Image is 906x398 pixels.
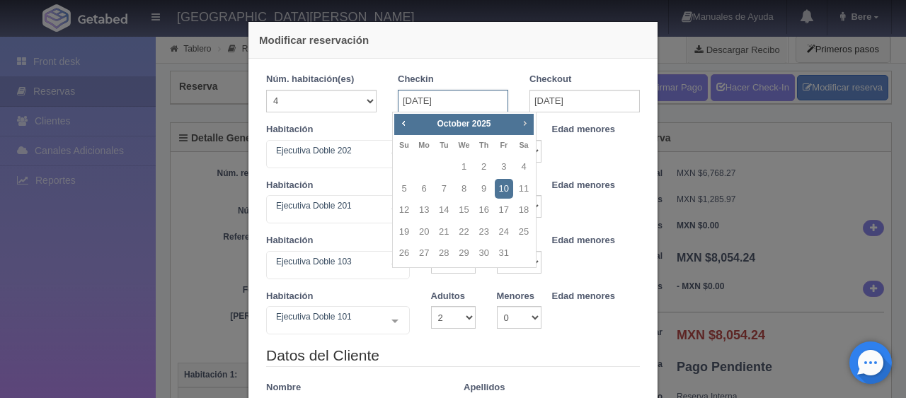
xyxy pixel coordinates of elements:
a: 14 [435,200,453,221]
a: 27 [415,243,433,264]
label: Checkout [529,73,571,86]
a: 25 [515,222,533,242]
a: 10 [495,179,513,199]
h4: Modificar reservación [259,33,647,47]
a: 9 [475,179,493,199]
a: 1 [454,157,473,177]
a: 17 [495,200,513,221]
a: 22 [454,222,473,242]
span: Ejecutiva Doble 101 [273,310,381,324]
span: Friday [500,141,508,149]
a: 13 [415,200,433,221]
label: Nombre [266,381,301,394]
span: Sunday [399,141,409,149]
label: Edad menores [552,290,616,303]
a: 6 [415,179,433,199]
span: Prev [398,117,409,129]
label: Habitación [266,234,313,247]
a: 7 [435,179,453,199]
a: 2 [475,157,493,177]
a: 23 [475,222,493,242]
a: 19 [395,222,413,242]
label: Apellidos [464,381,505,394]
a: 24 [495,222,513,242]
label: Núm. habitación(es) [266,73,354,86]
input: Seleccionar hab. [273,310,281,332]
a: 3 [495,157,513,177]
a: 20 [415,222,433,242]
a: 26 [395,243,413,264]
a: 8 [454,179,473,199]
input: DD-MM-AAAA [398,90,508,112]
span: 2025 [472,119,491,129]
a: 11 [515,179,533,199]
a: Next [517,115,533,131]
a: 31 [495,243,513,264]
a: 29 [454,243,473,264]
span: Tuesday [440,141,448,149]
span: Thursday [479,141,488,149]
span: October [437,119,469,129]
label: Habitación [266,123,313,136]
label: Edad menores [552,123,616,136]
span: Monday [418,141,430,149]
a: 4 [515,157,533,177]
span: Ejecutiva Doble 103 [273,254,381,269]
label: Edad menores [552,179,616,192]
a: 30 [475,243,493,264]
a: 16 [475,200,493,221]
input: Seleccionar hab. [273,254,281,277]
label: Checkin [398,73,434,86]
a: Prev [396,115,411,131]
label: Habitación [266,179,313,192]
label: Adultos [431,290,465,303]
label: Habitación [266,290,313,303]
span: Wednesday [459,141,470,149]
a: 21 [435,222,453,242]
input: DD-MM-AAAA [529,90,640,112]
legend: Datos del Cliente [266,345,640,367]
span: Ejecutiva Doble 201 [273,199,381,213]
input: Seleccionar hab. [273,144,281,166]
input: Seleccionar hab. [273,199,281,221]
a: 15 [454,200,473,221]
a: 28 [435,243,453,264]
a: 12 [395,200,413,221]
a: 5 [395,179,413,199]
a: 18 [515,200,533,221]
span: Ejecutiva Doble 202 [273,144,381,158]
span: Next [519,117,530,129]
span: Saturday [519,141,528,149]
label: Menores [497,290,534,303]
label: Edad menores [552,234,616,247]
